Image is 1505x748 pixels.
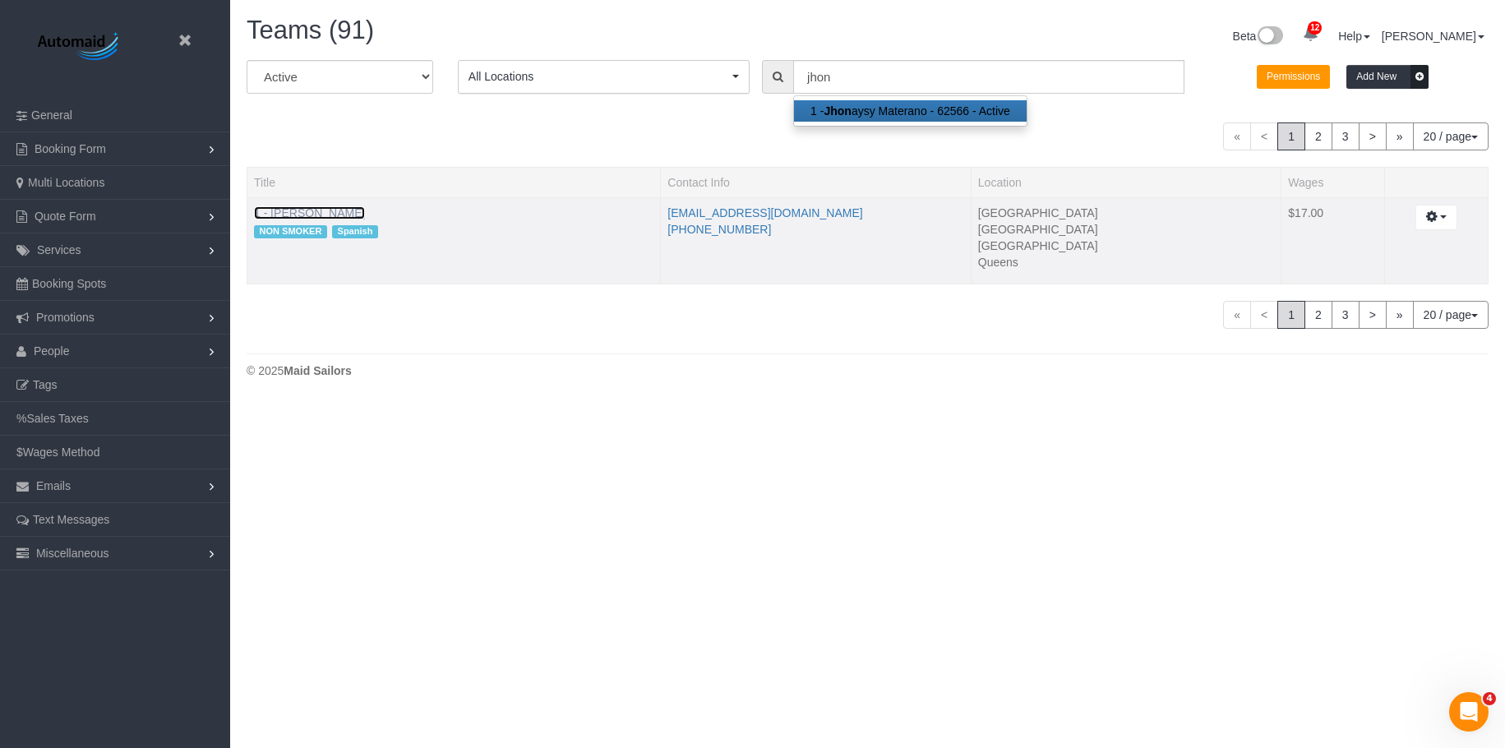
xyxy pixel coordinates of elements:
a: [PHONE_NUMBER] [667,223,771,236]
a: 1 - [PERSON_NAME] [254,206,365,219]
span: Text Messages [33,513,109,526]
span: People [34,344,70,358]
span: Emails [36,479,71,492]
img: New interface [1256,26,1283,48]
a: [PERSON_NAME] [1382,30,1484,43]
span: NON SMOKER [254,225,327,238]
a: > [1359,122,1387,150]
a: 3 [1332,301,1360,329]
li: Queens [978,254,1275,270]
strong: Maid Sailors [284,364,351,377]
a: » [1386,301,1414,329]
th: Wages [1281,167,1385,197]
span: Miscellaneous [36,547,109,560]
span: General [31,109,72,122]
button: All Locations [458,60,750,94]
input: Enter the first 3 letters of the name to search [793,60,1184,94]
strong: Jhon [824,104,851,118]
td: Wages [1281,197,1385,284]
span: Tags [33,378,58,391]
a: [EMAIL_ADDRESS][DOMAIN_NAME] [667,206,862,219]
a: Help [1338,30,1370,43]
td: Location [971,197,1281,284]
td: Contact Info [661,197,972,284]
a: 2 [1304,301,1332,329]
span: Promotions [36,311,95,324]
span: 12 [1308,21,1322,35]
li: [GEOGRAPHIC_DATA] [978,238,1275,254]
div: Tags [254,221,653,242]
div: © 2025 [247,362,1489,379]
li: [GEOGRAPHIC_DATA] [978,221,1275,238]
a: » [1386,122,1414,150]
a: > [1359,301,1387,329]
button: 20 / page [1413,301,1489,329]
iframe: Intercom live chat [1449,692,1489,732]
th: Title [247,167,661,197]
span: Teams (91) [247,16,374,44]
span: All Locations [469,68,728,85]
a: 12 [1295,16,1327,53]
th: Contact Info [661,167,972,197]
a: 3 [1332,122,1360,150]
button: Permissions [1257,65,1330,89]
span: Services [37,243,81,256]
span: 4 [1483,692,1496,705]
span: Sales Taxes [26,412,88,425]
nav: Pagination navigation [1223,301,1489,329]
img: Automaid Logo [29,29,132,66]
a: 1 -Jhonaysy Materano - 62566 - Active [794,100,1027,122]
span: Multi Locations [28,176,104,189]
span: Booking Form [35,142,106,155]
span: Wages Method [23,446,100,459]
span: < [1250,301,1278,329]
td: Title [247,197,661,284]
nav: Pagination navigation [1223,122,1489,150]
li: [GEOGRAPHIC_DATA] [978,205,1275,221]
a: Beta [1233,30,1284,43]
span: « [1223,122,1251,150]
span: < [1250,122,1278,150]
span: Spanish [332,225,378,238]
span: Booking Spots [32,277,106,290]
span: 1 [1277,301,1305,329]
button: Add New [1346,65,1429,89]
a: 2 [1304,122,1332,150]
span: 1 [1277,122,1305,150]
span: « [1223,301,1251,329]
th: Location [971,167,1281,197]
button: 20 / page [1413,122,1489,150]
span: Quote Form [35,210,96,223]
